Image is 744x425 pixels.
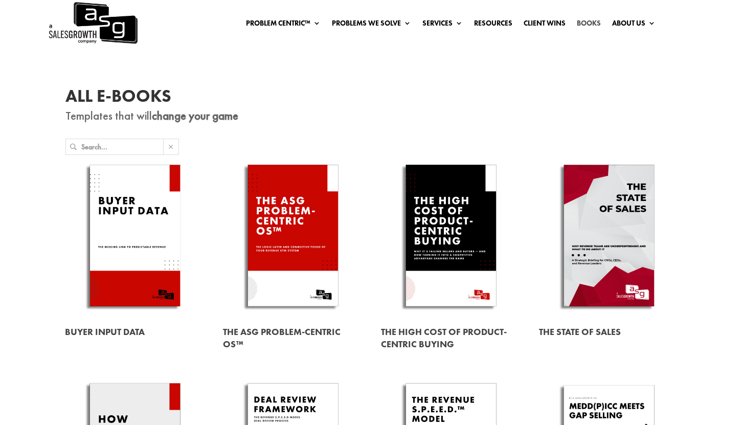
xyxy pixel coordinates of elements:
[474,19,512,31] a: Resources
[577,19,601,31] a: Books
[65,110,679,122] p: Templates that will
[246,19,321,31] a: Problem Centric™
[332,19,411,31] a: Problems We Solve
[81,139,163,154] input: Search...
[612,19,656,31] a: About Us
[152,108,238,123] strong: change your game
[65,87,679,110] h1: All E-Books
[524,19,566,31] a: Client Wins
[422,19,463,31] a: Services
